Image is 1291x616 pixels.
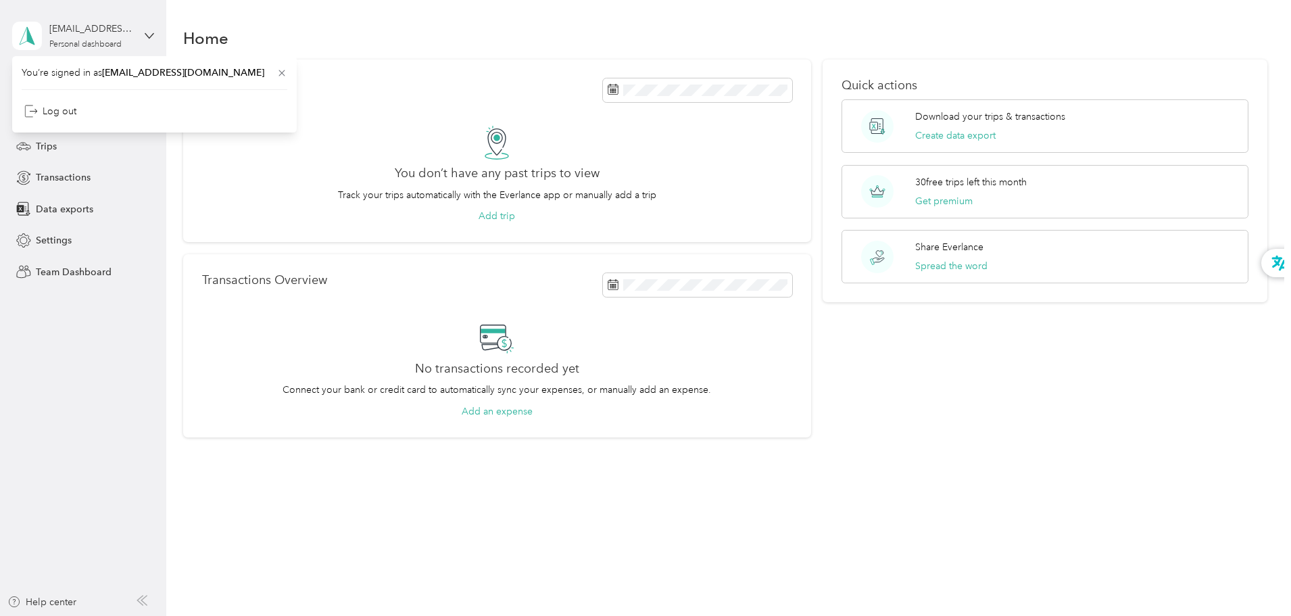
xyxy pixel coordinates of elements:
[915,110,1065,124] p: Download your trips & transactions
[36,202,93,216] span: Data exports
[915,259,988,273] button: Spread the word
[338,188,656,202] p: Track your trips automatically with the Everlance app or manually add a trip
[915,240,983,254] p: Share Everlance
[479,209,515,223] button: Add trip
[49,22,134,36] div: [EMAIL_ADDRESS][DOMAIN_NAME]
[202,273,327,287] p: Transactions Overview
[915,194,973,208] button: Get premium
[22,66,287,80] span: You’re signed in as
[7,595,76,609] button: Help center
[36,233,72,247] span: Settings
[915,175,1027,189] p: 30 free trips left this month
[36,265,112,279] span: Team Dashboard
[183,31,228,45] h1: Home
[395,166,600,181] h2: You don’t have any past trips to view
[24,104,76,118] div: Log out
[1215,540,1291,616] iframe: Everlance-gr Chat Button Frame
[36,139,57,153] span: Trips
[462,404,533,419] button: Add an expense
[915,128,996,143] button: Create data export
[49,41,122,49] div: Personal dashboard
[415,362,579,376] h2: No transactions recorded yet
[842,78,1248,93] p: Quick actions
[36,170,91,185] span: Transactions
[102,67,264,78] span: [EMAIL_ADDRESS][DOMAIN_NAME]
[283,383,711,397] p: Connect your bank or credit card to automatically sync your expenses, or manually add an expense.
